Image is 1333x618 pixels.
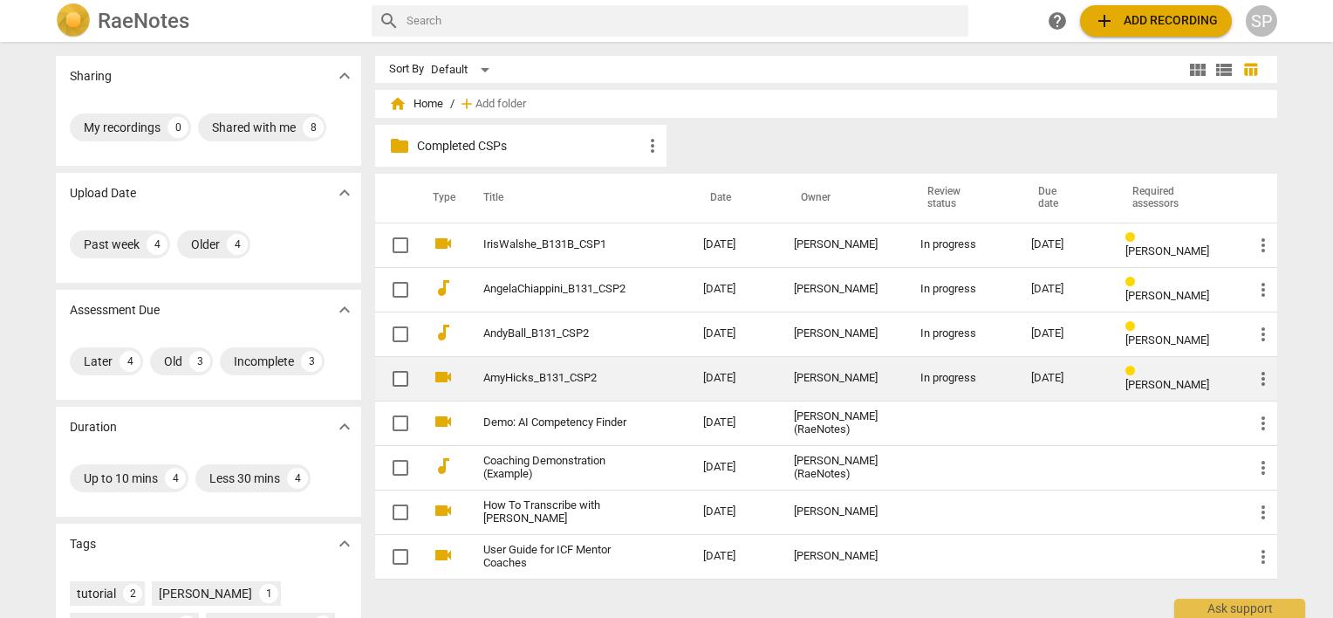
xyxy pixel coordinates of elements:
[1031,238,1098,251] div: [DATE]
[794,238,892,251] div: [PERSON_NAME]
[259,584,278,603] div: 1
[433,411,454,432] span: videocam
[120,351,140,372] div: 4
[483,544,640,570] a: User Guide for ICF Mentor Coaches
[483,455,640,481] a: Coaching Demonstration (Example)
[334,299,355,320] span: expand_more
[794,327,892,340] div: [PERSON_NAME]
[1042,5,1073,37] a: Help
[794,550,892,563] div: [PERSON_NAME]
[332,63,358,89] button: Show more
[433,367,454,388] span: videocam
[433,322,454,343] span: audiotrack
[1031,283,1098,296] div: [DATE]
[1125,378,1209,391] span: [PERSON_NAME]
[164,353,182,370] div: Old
[191,236,220,253] div: Older
[906,174,1017,223] th: Review status
[458,95,475,113] span: add
[689,174,780,223] th: Date
[189,351,210,372] div: 3
[301,351,322,372] div: 3
[1125,320,1142,333] span: Review status: in progress
[462,174,689,223] th: Title
[689,267,780,312] td: [DATE]
[794,505,892,518] div: [PERSON_NAME]
[1094,10,1218,31] span: Add recording
[332,297,358,323] button: Show more
[475,98,526,111] span: Add folder
[1125,276,1142,289] span: Review status: in progress
[70,184,136,203] p: Upload Date
[483,372,640,385] a: AmyHicks_B131_CSP2
[1111,174,1239,223] th: Required assessors
[794,372,892,385] div: [PERSON_NAME]
[334,416,355,437] span: expand_more
[1031,372,1098,385] div: [DATE]
[433,278,454,299] span: audiotrack
[332,180,358,206] button: Show more
[1253,502,1274,523] span: more_vert
[689,356,780,401] td: [DATE]
[431,56,496,84] div: Default
[70,67,112,86] p: Sharing
[1187,59,1208,80] span: view_module
[1080,5,1232,37] button: Upload
[84,236,140,253] div: Past week
[1253,457,1274,478] span: more_vert
[1213,59,1234,80] span: view_list
[642,135,663,156] span: more_vert
[334,65,355,86] span: expand_more
[1253,413,1274,434] span: more_vert
[450,98,455,111] span: /
[227,234,248,255] div: 4
[483,283,640,296] a: AngelaChiappini_B131_CSP2
[1253,279,1274,300] span: more_vert
[209,470,280,487] div: Less 30 mins
[433,456,454,477] span: audiotrack
[123,584,142,603] div: 2
[389,95,443,113] span: Home
[417,137,642,155] p: Completed CSPs
[389,135,410,156] span: folder
[1185,57,1211,83] button: Tile view
[920,238,1003,251] div: In progress
[689,534,780,579] td: [DATE]
[794,283,892,296] div: [PERSON_NAME]
[1246,5,1277,37] button: SP
[389,95,407,113] span: home
[1253,368,1274,389] span: more_vert
[419,174,462,223] th: Type
[147,234,167,255] div: 4
[77,585,116,602] div: tutorial
[1031,327,1098,340] div: [DATE]
[433,500,454,521] span: videocam
[483,238,640,251] a: IrisWalshe_B131B_CSP1
[689,490,780,534] td: [DATE]
[407,7,961,35] input: Search
[689,312,780,356] td: [DATE]
[1242,61,1259,78] span: table_chart
[332,414,358,440] button: Show more
[70,301,160,319] p: Assessment Due
[483,499,640,525] a: How To Transcribe with [PERSON_NAME]
[159,585,252,602] div: [PERSON_NAME]
[334,182,355,203] span: expand_more
[920,372,1003,385] div: In progress
[920,283,1003,296] div: In progress
[98,9,189,33] h2: RaeNotes
[689,445,780,490] td: [DATE]
[379,10,400,31] span: search
[389,63,424,76] div: Sort By
[780,174,906,223] th: Owner
[1253,324,1274,345] span: more_vert
[1017,174,1112,223] th: Due date
[1211,57,1237,83] button: List view
[1125,231,1142,244] span: Review status: in progress
[483,416,640,429] a: Demo: AI Competency Finder
[1125,333,1209,347] span: [PERSON_NAME]
[56,3,358,38] a: LogoRaeNotes
[167,117,188,138] div: 0
[1125,365,1142,378] span: Review status: in progress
